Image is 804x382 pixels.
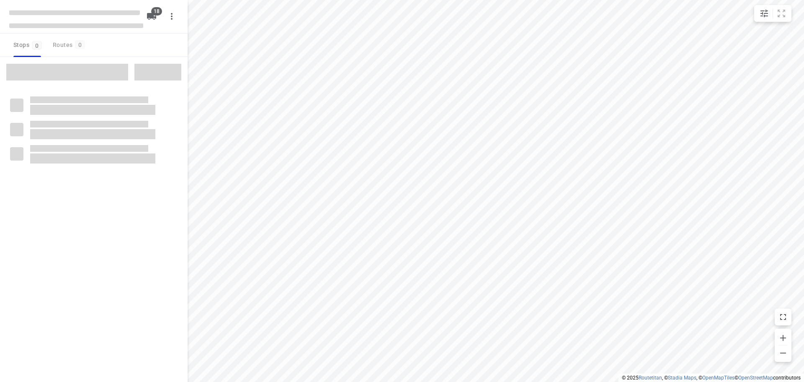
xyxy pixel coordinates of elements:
[738,375,773,381] a: OpenStreetMap
[639,375,662,381] a: Routetitan
[668,375,696,381] a: Stadia Maps
[756,5,773,22] button: Map settings
[622,375,801,381] li: © 2025 , © , © © contributors
[754,5,791,22] div: small contained button group
[702,375,734,381] a: OpenMapTiles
